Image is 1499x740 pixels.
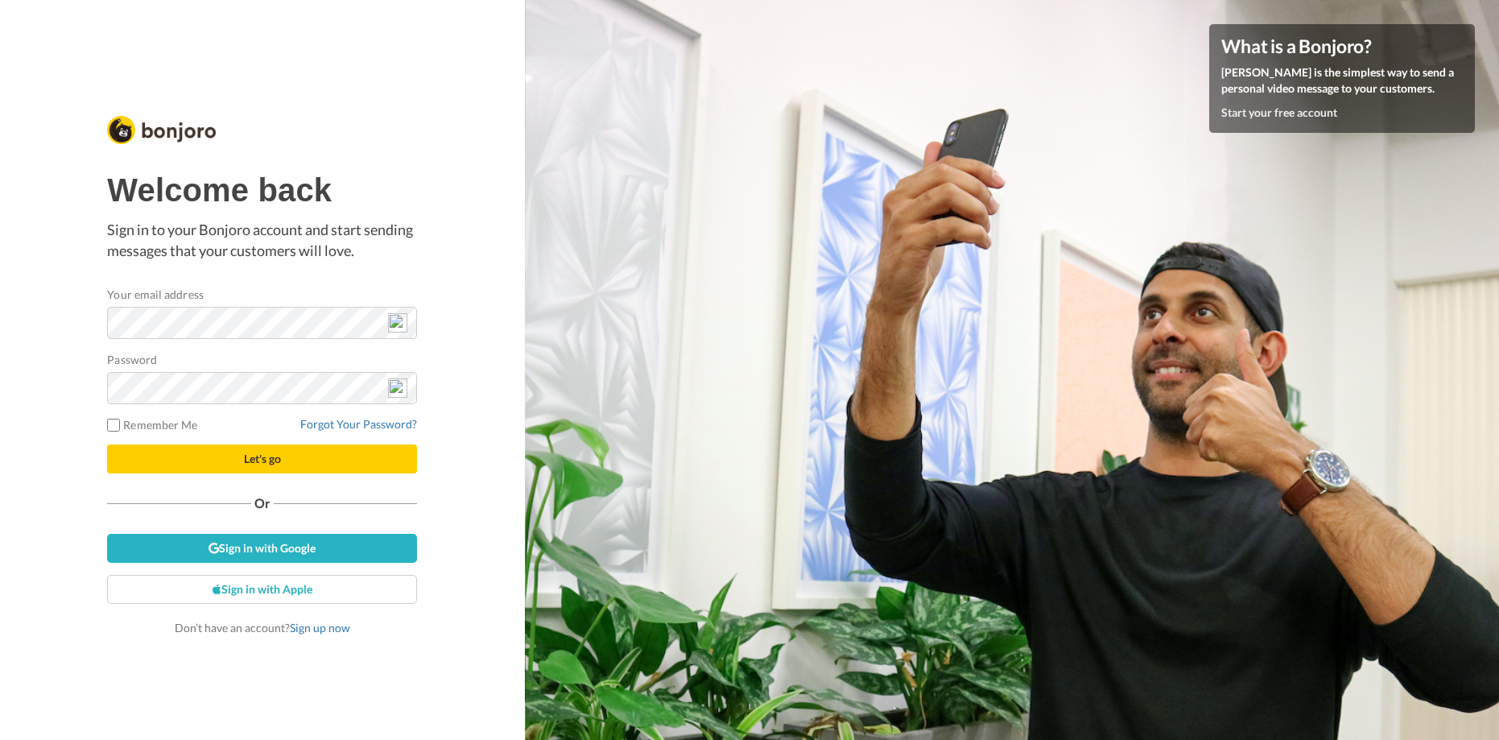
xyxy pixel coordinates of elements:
label: Password [107,351,157,368]
h4: What is a Bonjoro? [1221,36,1463,56]
a: Forgot Your Password? [300,417,417,431]
span: Let's go [244,452,281,465]
span: Don’t have an account? [175,621,350,635]
img: npw-badge-icon.svg [388,378,407,398]
button: Let's go [107,444,417,473]
h1: Welcome back [107,172,417,208]
p: Sign in to your Bonjoro account and start sending messages that your customers will love. [107,220,417,261]
a: Sign in with Apple [107,575,417,604]
input: Remember Me [107,419,120,432]
a: Sign up now [290,621,350,635]
span: Or [251,498,274,509]
img: npw-badge-icon.svg [388,313,407,333]
a: Sign in with Google [107,534,417,563]
p: [PERSON_NAME] is the simplest way to send a personal video message to your customers. [1221,64,1463,97]
label: Remember Me [107,416,197,433]
a: Start your free account [1221,105,1337,119]
label: Your email address [107,286,203,303]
